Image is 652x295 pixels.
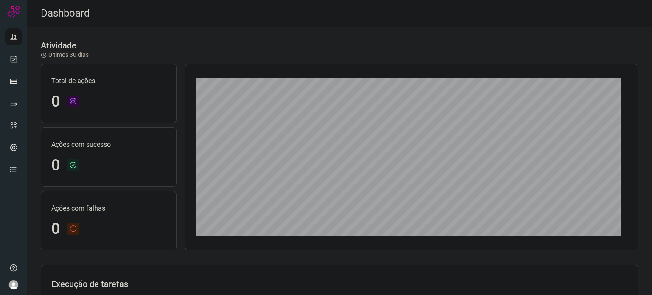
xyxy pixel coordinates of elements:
[51,140,166,150] p: Ações com sucesso
[51,93,60,111] h1: 0
[8,280,19,290] img: avatar-user-boy.jpg
[41,51,89,59] p: Últimos 30 dias
[51,203,166,214] p: Ações com falhas
[51,220,60,238] h1: 0
[41,7,90,20] h2: Dashboard
[41,40,76,51] h3: Atividade
[51,76,166,86] p: Total de ações
[51,156,60,174] h1: 0
[7,5,20,18] img: Logo
[51,279,628,289] h3: Execução de tarefas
